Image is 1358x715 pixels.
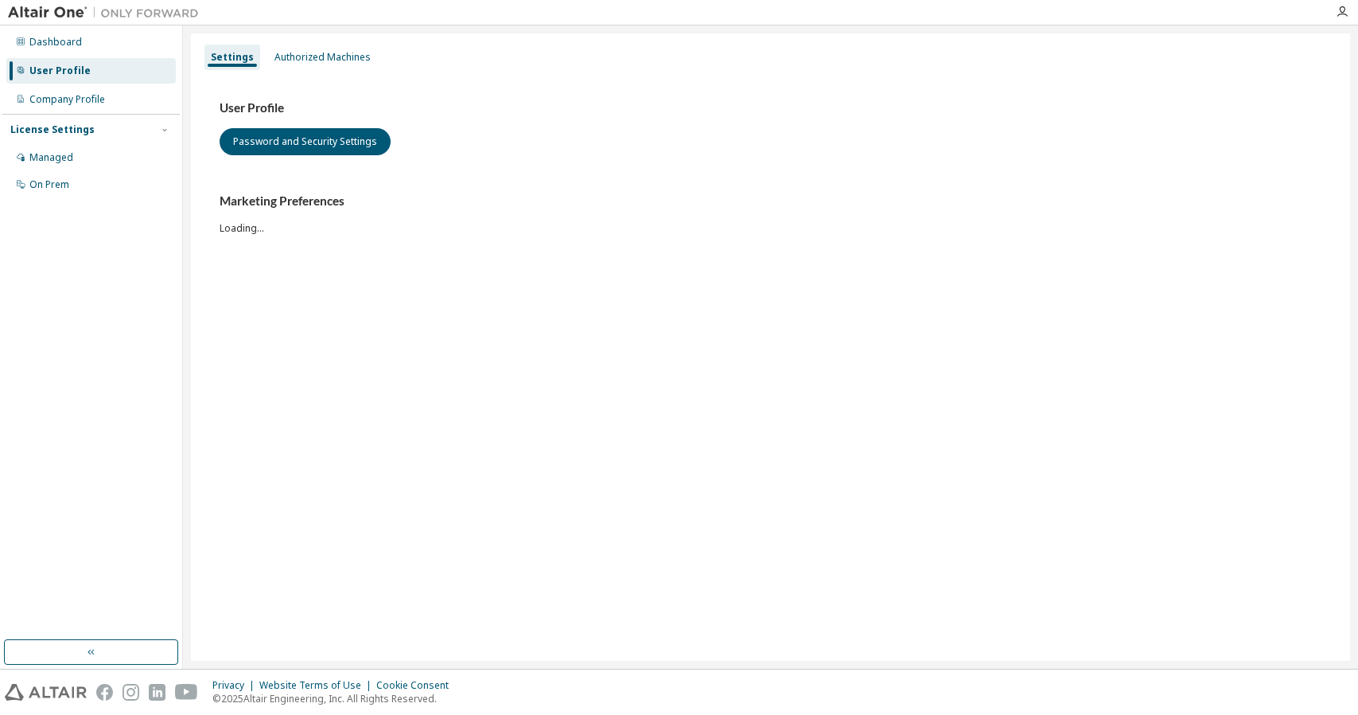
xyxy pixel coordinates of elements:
[96,684,113,701] img: facebook.svg
[212,679,259,692] div: Privacy
[5,684,87,701] img: altair_logo.svg
[211,51,254,64] div: Settings
[220,100,1321,116] h3: User Profile
[220,193,1321,234] div: Loading...
[8,5,207,21] img: Altair One
[149,684,165,701] img: linkedin.svg
[220,193,1321,209] h3: Marketing Preferences
[274,51,371,64] div: Authorized Machines
[29,178,69,191] div: On Prem
[10,123,95,136] div: License Settings
[212,692,458,705] p: © 2025 Altair Engineering, Inc. All Rights Reserved.
[29,151,73,164] div: Managed
[175,684,198,701] img: youtube.svg
[29,36,82,49] div: Dashboard
[220,128,391,155] button: Password and Security Settings
[376,679,458,692] div: Cookie Consent
[259,679,376,692] div: Website Terms of Use
[29,93,105,106] div: Company Profile
[29,64,91,77] div: User Profile
[123,684,139,701] img: instagram.svg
